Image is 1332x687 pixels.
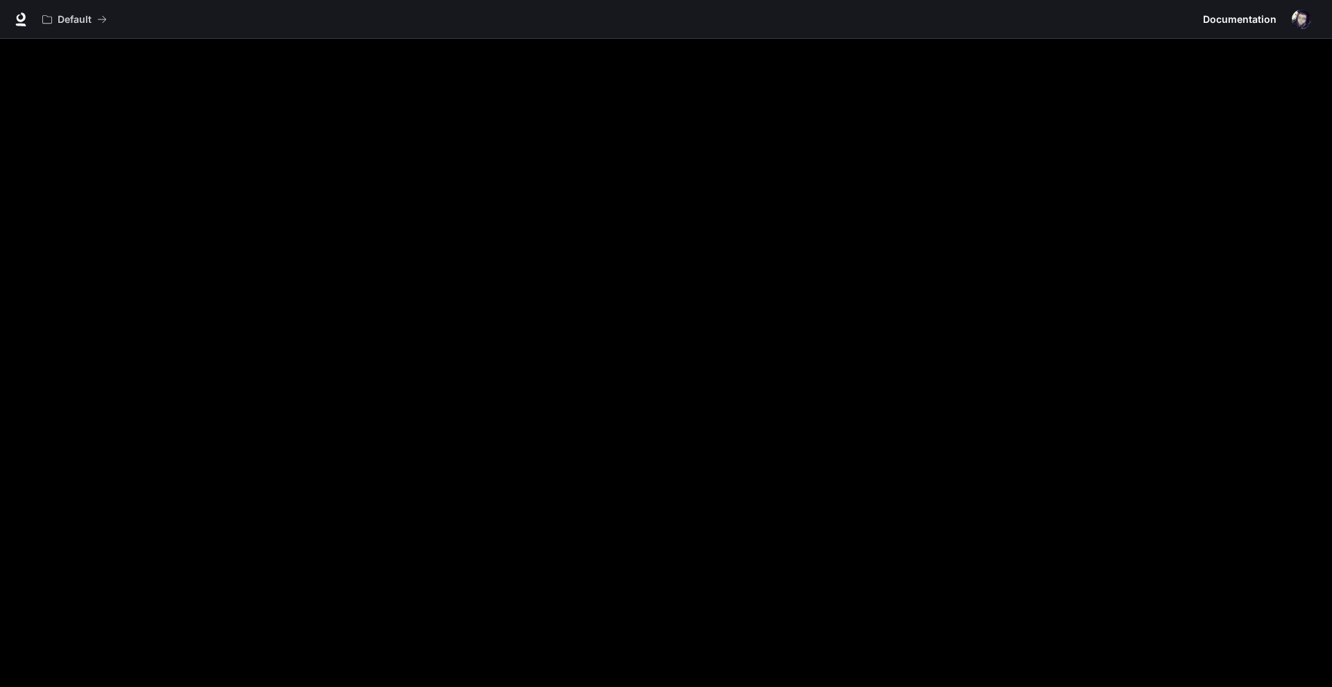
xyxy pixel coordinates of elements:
[1288,6,1315,33] button: User avatar
[1292,10,1311,29] img: User avatar
[36,6,113,33] button: All workspaces
[1197,6,1282,33] a: Documentation
[58,14,92,26] p: Default
[1203,11,1276,28] span: Documentation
